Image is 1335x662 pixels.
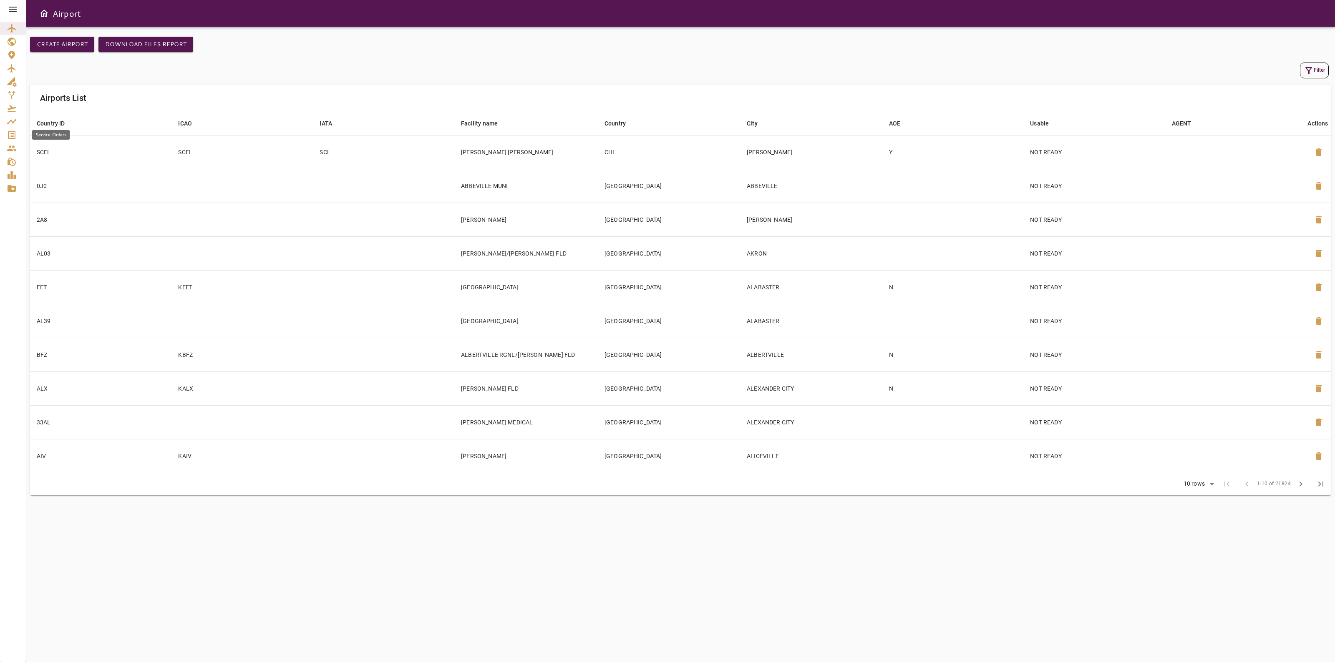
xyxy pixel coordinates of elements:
button: Create airport [30,37,94,52]
td: ALEXANDER CITY [740,405,882,439]
span: First Page [1217,474,1237,494]
td: [PERSON_NAME] MEDICAL [454,405,598,439]
p: NOT READY [1030,283,1158,291]
td: [PERSON_NAME]/[PERSON_NAME] FLD [454,236,598,270]
td: [GEOGRAPHIC_DATA] [598,371,740,405]
span: delete [1314,181,1324,191]
div: Usable [1030,118,1049,128]
div: Facility name [461,118,498,128]
span: 1-10 of 21824 [1257,480,1291,488]
td: ALEXANDER CITY [740,371,882,405]
p: NOT READY [1030,418,1158,426]
td: [PERSON_NAME] [740,203,882,236]
span: ICAO [178,118,203,128]
button: Delete Airport [1309,277,1329,297]
td: [GEOGRAPHIC_DATA] [598,236,740,270]
span: delete [1314,417,1324,427]
td: EET [30,270,171,304]
td: [GEOGRAPHIC_DATA] [598,304,740,338]
button: Delete Airport [1309,311,1329,331]
span: chevron_right [1296,479,1306,489]
h6: Airport [53,7,81,20]
div: AGENT [1172,118,1191,128]
p: NOT READY [1030,452,1158,460]
td: Y [882,135,1024,169]
p: NOT READY [1030,351,1158,359]
button: Filter [1300,63,1329,78]
td: ALBERTVILLE RGNL/[PERSON_NAME] FLD [454,338,598,371]
td: ALX [30,371,171,405]
div: 10 rows [1178,478,1217,490]
td: AIV [30,439,171,473]
td: 2A8 [30,203,171,236]
p: NOT READY [1030,148,1158,156]
h6: Airports List [40,91,86,105]
td: ALABASTER [740,270,882,304]
span: delete [1314,451,1324,461]
button: Delete Airport [1309,345,1329,365]
td: SCL [313,135,454,169]
td: KBFZ [171,338,313,371]
td: SCEL [171,135,313,169]
button: Delete Airport [1309,412,1329,432]
td: [PERSON_NAME] [454,439,598,473]
button: Open drawer [36,5,53,22]
td: [PERSON_NAME] [454,203,598,236]
td: [GEOGRAPHIC_DATA] [598,405,740,439]
td: [PERSON_NAME] [PERSON_NAME] [454,135,598,169]
td: [GEOGRAPHIC_DATA] [454,270,598,304]
span: delete [1314,147,1324,157]
td: [PERSON_NAME] [740,135,882,169]
span: Country [605,118,637,128]
p: NOT READY [1030,384,1158,393]
span: Next Page [1291,474,1311,494]
td: N [882,270,1024,304]
p: NOT READY [1030,216,1158,224]
td: ABBEVILLE MUNI [454,169,598,203]
button: Delete Airport [1309,379,1329,399]
td: [GEOGRAPHIC_DATA] [454,304,598,338]
div: AOE [889,118,900,128]
button: Delete Airport [1309,142,1329,162]
div: 10 rows [1181,480,1207,487]
td: SCEL [30,135,171,169]
p: NOT READY [1030,249,1158,258]
span: Country ID [37,118,76,128]
td: ABBEVILLE [740,169,882,203]
p: NOT READY [1030,317,1158,325]
td: [GEOGRAPHIC_DATA] [598,338,740,371]
span: delete [1314,384,1324,394]
span: Last Page [1311,474,1331,494]
td: 33AL [30,405,171,439]
div: Country ID [37,118,65,128]
td: CHL [598,135,740,169]
button: Delete Airport [1309,446,1329,466]
div: ICAO [178,118,192,128]
p: NOT READY [1030,182,1158,190]
span: Previous Page [1237,474,1257,494]
td: BFZ [30,338,171,371]
td: KAIV [171,439,313,473]
span: IATA [320,118,343,128]
td: [GEOGRAPHIC_DATA] [598,169,740,203]
td: [GEOGRAPHIC_DATA] [598,203,740,236]
span: Facility name [461,118,509,128]
td: N [882,338,1024,371]
td: [PERSON_NAME] FLD [454,371,598,405]
span: delete [1314,282,1324,292]
td: ALICEVILLE [740,439,882,473]
span: delete [1314,215,1324,225]
td: [GEOGRAPHIC_DATA] [598,439,740,473]
div: City [747,118,758,128]
span: AGENT [1172,118,1202,128]
td: KEET [171,270,313,304]
span: City [747,118,768,128]
button: Delete Airport [1309,243,1329,263]
td: AL39 [30,304,171,338]
button: Delete Airport [1309,210,1329,230]
td: ALBERTVILLE [740,338,882,371]
td: [GEOGRAPHIC_DATA] [598,270,740,304]
td: N [882,371,1024,405]
td: ALABASTER [740,304,882,338]
div: Service Orders [32,130,70,140]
